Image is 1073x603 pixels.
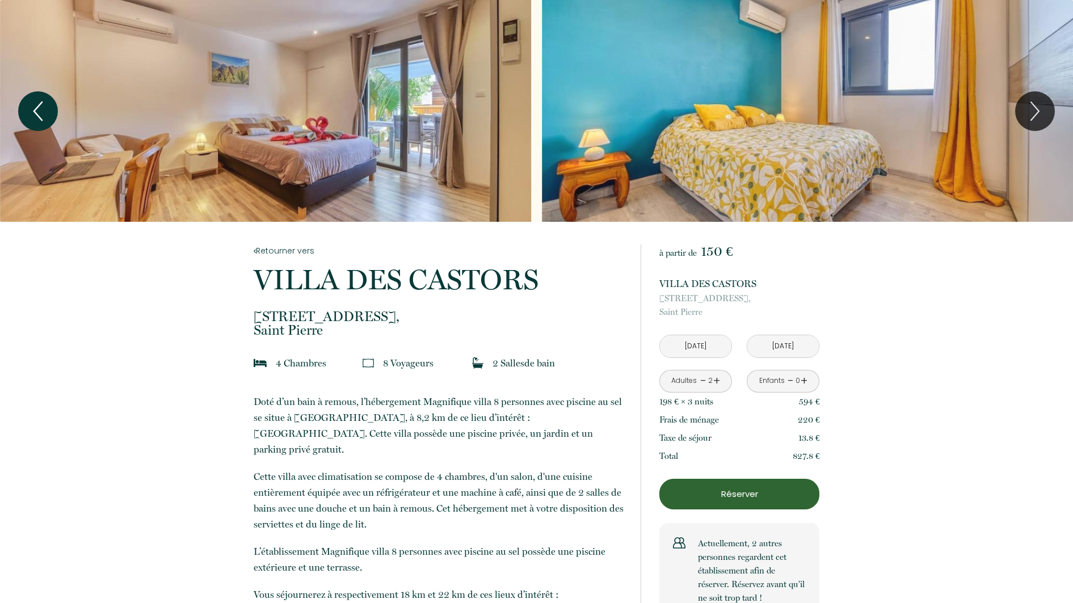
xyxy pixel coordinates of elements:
p: L’établissement Magnifique villa 8 personnes avec piscine au sel possède une piscine extérieure e... [254,543,626,575]
a: Retourner vers [254,244,626,257]
div: Enfants [759,376,785,386]
input: Arrivée [660,335,731,357]
p: Taxe de séjour [659,431,712,445]
button: Previous [18,91,58,131]
p: Frais de ménage [659,413,719,427]
p: 198 € × 3 nuit [659,395,713,408]
img: users [673,537,685,549]
p: VILLA DES CASTORS [659,276,819,292]
div: Adultes [671,376,697,386]
span: [STREET_ADDRESS], [659,292,819,305]
span: 150 € [701,243,733,259]
div: 2 [708,376,713,386]
p: 827.8 € [793,449,820,463]
p: VILLA DES CASTORS [254,265,626,294]
p: Saint Pierre [254,310,626,337]
button: Réserver [659,479,819,509]
a: - [700,372,706,390]
span: s [710,397,713,407]
span: s [322,357,326,369]
p: Total [659,449,678,463]
a: + [801,372,807,390]
button: Next [1015,91,1055,131]
p: 8 Voyageur [383,355,434,371]
img: guests [363,357,374,369]
p: 13.8 € [798,431,820,445]
a: - [788,372,794,390]
p: Saint Pierre [659,292,819,319]
p: 594 € [799,395,820,408]
input: Départ [747,335,819,357]
p: 2 Salle de bain [493,355,555,371]
span: s [520,357,524,369]
p: Doté d’un bain à remous, l’hébergement Magnifique villa 8 personnes avec piscine au sel se situe ... [254,394,626,457]
a: + [713,372,720,390]
p: 4 Chambre [276,355,326,371]
span: s [430,357,434,369]
p: Réserver [663,487,815,501]
span: [STREET_ADDRESS], [254,310,626,323]
p: 220 € [798,413,820,427]
p: Cette villa avec climatisation se compose de 4 chambres, d'un salon, d'une cuisine entièrement éq... [254,469,626,532]
div: 0 [795,376,801,386]
span: à partir de [659,248,697,258]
